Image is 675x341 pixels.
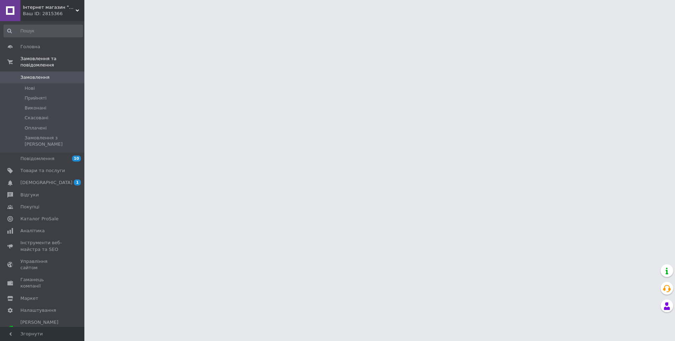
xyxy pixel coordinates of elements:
span: Аналітика [20,228,45,234]
span: Управління сайтом [20,258,65,271]
span: Виконані [25,105,46,111]
span: Оплачені [25,125,47,131]
span: Головна [20,44,40,50]
span: Замовлення та повідомлення [20,56,84,68]
span: Прийняті [25,95,46,101]
span: Повідомлення [20,156,54,162]
span: Гаманець компанії [20,277,65,289]
span: Товари та послуги [20,168,65,174]
span: 1 [74,179,81,185]
span: Замовлення [20,74,50,81]
span: Скасовані [25,115,49,121]
div: Ваш ID: 2815366 [23,11,84,17]
span: Замовлення з [PERSON_NAME] [25,135,82,147]
input: Пошук [4,25,83,37]
span: [PERSON_NAME] та рахунки [20,319,65,339]
span: Інструменти веб-майстра та SEO [20,240,65,252]
span: Покупці [20,204,39,210]
span: Маркет [20,295,38,302]
span: Відгуки [20,192,39,198]
span: Нові [25,85,35,91]
span: Каталог ProSale [20,216,58,222]
span: [DEMOGRAPHIC_DATA] [20,179,72,186]
span: Інтернет магазин "Порцеляна" [23,4,76,11]
span: Налаштування [20,307,56,314]
span: 10 [72,156,81,162]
